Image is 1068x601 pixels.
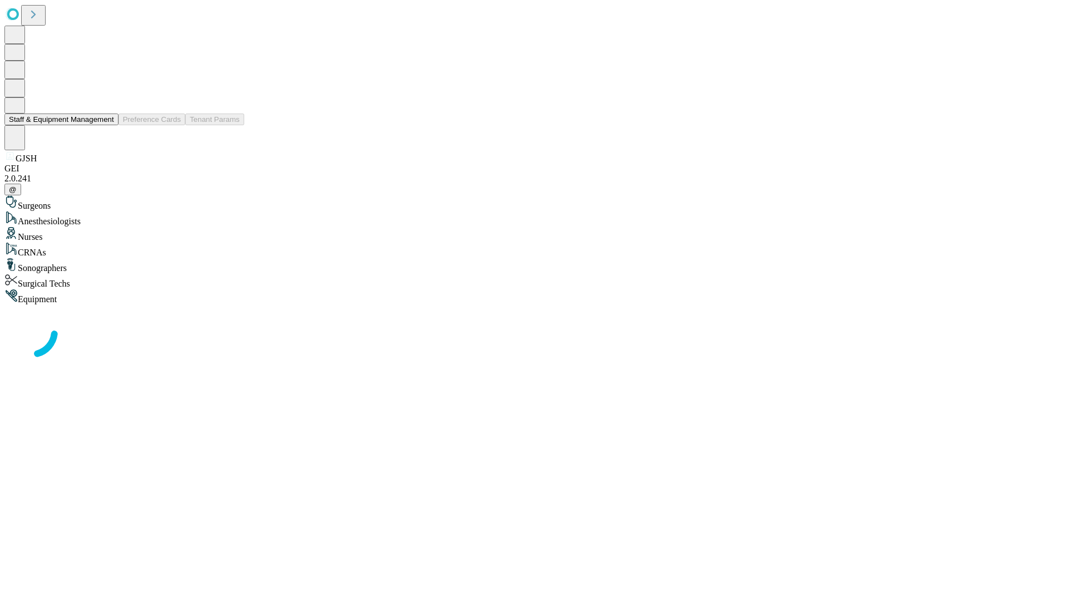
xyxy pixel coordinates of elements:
[4,273,1064,289] div: Surgical Techs
[4,174,1064,184] div: 2.0.241
[118,114,185,125] button: Preference Cards
[4,289,1064,304] div: Equipment
[4,164,1064,174] div: GEI
[4,226,1064,242] div: Nurses
[4,258,1064,273] div: Sonographers
[4,242,1064,258] div: CRNAs
[4,114,118,125] button: Staff & Equipment Management
[185,114,244,125] button: Tenant Params
[4,195,1064,211] div: Surgeons
[16,154,37,163] span: GJSH
[4,184,21,195] button: @
[4,211,1064,226] div: Anesthesiologists
[9,185,17,194] span: @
